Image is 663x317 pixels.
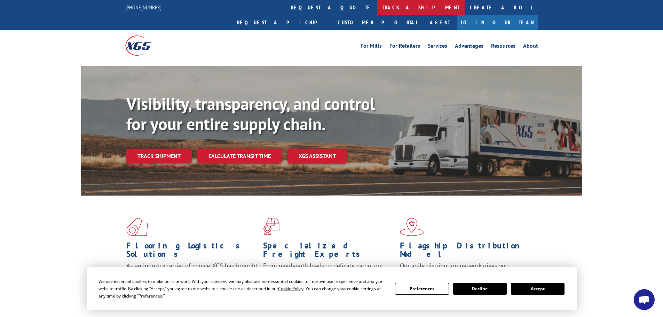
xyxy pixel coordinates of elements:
[126,241,258,262] h1: Flooring Logistics Solutions
[126,93,375,135] b: Visibility, transparency, and control for your entire supply chain.
[126,262,258,286] span: As an industry carrier of choice, XGS has brought innovation and dedication to flooring logistics...
[87,267,577,310] div: Cookie Consent Prompt
[263,218,279,236] img: xgs-icon-focused-on-flooring-red
[400,262,528,278] span: Our agile distribution network gives you nationwide inventory management on demand.
[389,43,420,51] a: For Retailers
[455,43,483,51] a: Advantages
[126,149,192,163] a: Track shipment
[263,241,395,262] h1: Specialized Freight Experts
[139,293,162,299] span: Preferences
[332,15,423,30] a: Customer Portal
[395,283,449,295] button: Preferences
[125,4,161,11] a: [PHONE_NUMBER]
[523,43,538,51] a: About
[232,15,332,30] a: Request a pickup
[197,149,282,164] a: Calculate transit time
[423,15,457,30] a: Agent
[263,262,395,293] p: From overlength loads to delicate cargo, our experienced staff knows the best way to move your fr...
[126,218,148,236] img: xgs-icon-total-supply-chain-intelligence-red
[400,241,531,262] h1: Flagship Distribution Model
[428,43,447,51] a: Services
[361,43,382,51] a: For Mills
[278,286,303,292] span: Cookie Policy
[400,218,424,236] img: xgs-icon-flagship-distribution-model-red
[453,283,507,295] button: Decline
[491,43,515,51] a: Resources
[457,15,538,30] a: Join Our Team
[98,278,387,300] div: We use essential cookies to make our site work. With your consent, we may also use non-essential ...
[511,283,565,295] button: Accept
[634,289,655,310] div: Open chat
[287,149,347,164] a: XGS ASSISTANT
